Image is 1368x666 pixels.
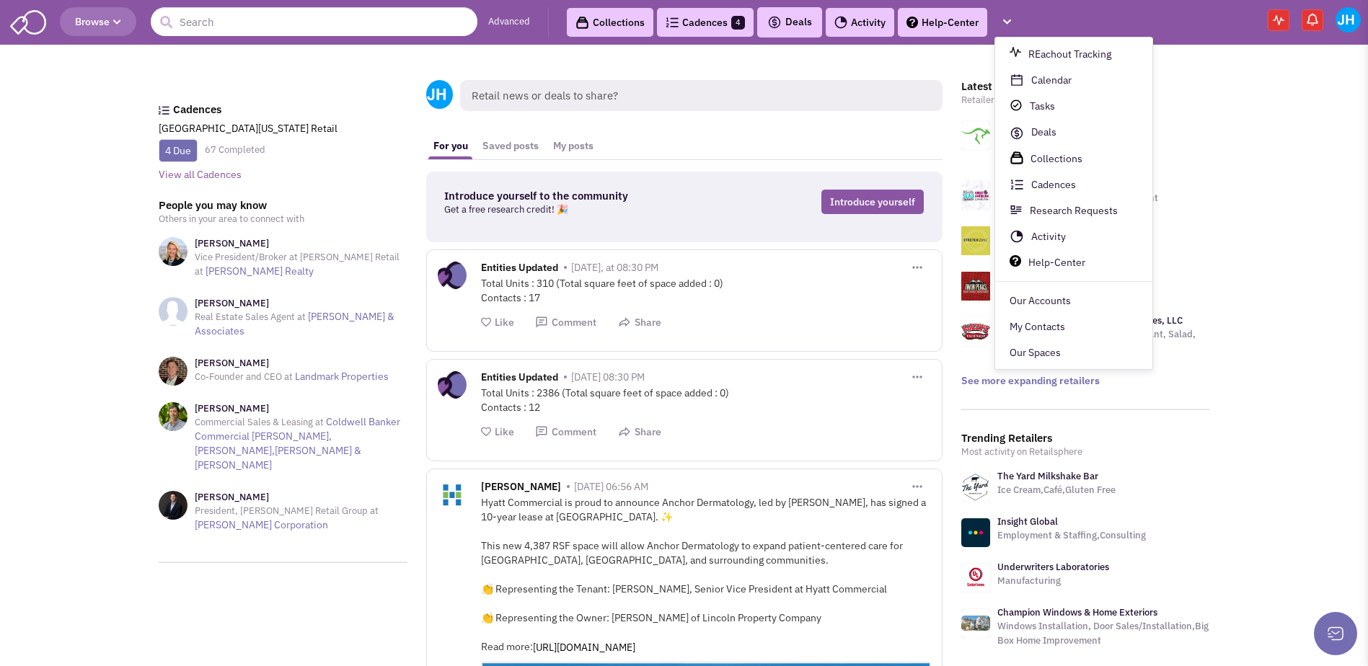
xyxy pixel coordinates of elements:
[195,518,328,531] a: [PERSON_NAME] Corporation
[618,425,661,439] button: Share
[173,103,407,116] h3: Cadences
[961,374,1100,387] a: See more expanding retailers
[995,119,1152,145] a: Deals
[159,168,242,181] a: View all Cadences
[426,133,475,159] a: For you
[295,370,389,383] a: Landmark Properties
[195,491,407,504] h3: [PERSON_NAME]
[1010,99,1023,112] img: tasks-icon.svg
[159,122,337,135] a: [GEOGRAPHIC_DATA][US_STATE] Retail
[961,80,1210,93] h3: Latest Expansions
[10,7,46,35] img: SmartAdmin
[995,314,1152,340] a: My Contacts
[475,133,546,159] a: Saved posts
[481,425,514,439] button: Like
[961,93,1210,107] p: Retailers expanding in your area
[165,144,191,157] a: 4 Due
[995,172,1152,198] a: Cadences
[195,402,407,415] h3: [PERSON_NAME]
[1010,204,1023,217] img: research-icon.svg
[767,15,812,28] span: Deals
[159,212,407,226] p: Others in your area to connect with
[995,67,1152,93] a: Calendar
[481,370,558,387] span: Entities Updated
[1336,7,1361,32] img: Jason Hurst
[159,199,407,212] h3: People you may know
[495,425,514,438] span: Like
[195,297,407,310] h3: [PERSON_NAME]
[821,190,924,214] a: Introduce yourself
[481,316,514,329] button: Like
[488,15,530,29] a: Advanced
[997,515,1058,528] a: Insight Global
[1010,151,1024,165] img: icon-collection-lavender-black.svg
[906,17,918,28] img: help.png
[898,8,987,37] a: Help-Center
[575,16,589,30] img: icon-collection-lavender-black.svg
[1010,230,1024,244] img: pie-chart-icon.svg
[151,7,477,36] input: Search
[195,311,306,323] span: Real Estate Sales Agent at
[195,251,400,277] span: Vice President/Broker at [PERSON_NAME] Retail at
[997,619,1210,648] p: Windows Installation, Door Sales/Installation,Big Box Home Improvement
[666,17,679,27] img: Cadences_logo.png
[995,93,1152,119] a: Tasks
[995,41,1152,67] a: REachout Tracking
[995,145,1152,172] a: Collections
[481,480,561,497] span: [PERSON_NAME]
[571,370,645,383] span: [DATE] 08:30 PM
[444,203,717,217] p: Get a free research credit! 🎉
[834,16,847,29] img: Activity.png
[481,276,931,305] div: Total Units : 310 (Total square feet of space added : 0) Contacts : 17
[763,13,816,32] button: Deals
[826,8,894,37] a: Activity
[535,316,596,329] button: Comment
[997,606,1157,618] a: Champion Windows & Home Exteriors
[481,495,931,654] div: Hyatt Commercial is proud to announce Anchor Dermatology, led by [PERSON_NAME], has signed a 10-y...
[767,14,782,31] img: icon-deals.svg
[618,316,661,329] button: Share
[1010,125,1024,142] img: icon-deals.svg
[1031,153,1082,166] span: Collections
[533,640,735,654] a: [URL][DOMAIN_NAME]
[206,265,314,277] a: [PERSON_NAME] Realty
[195,416,324,428] span: Commercial Sales & Leasing at
[574,480,648,493] span: [DATE] 06:56 AM
[60,7,136,36] button: Browse
[1010,73,1024,87] img: calendar-outlined-icon.svg
[961,317,990,346] img: logo
[995,288,1152,314] a: Our Accounts
[159,297,187,326] img: NoImageAvailable1.jpg
[205,143,265,156] a: 67 Completed
[961,226,990,255] img: logo
[1010,256,1021,267] img: help.png
[571,261,658,274] span: [DATE], at 08:30 PM
[997,528,1146,543] p: Employment & Staffing,Consulting
[731,16,745,30] span: 4
[195,505,379,517] span: President, [PERSON_NAME] Retail Group at
[997,561,1109,573] a: Underwriters Laboratories
[657,8,754,37] a: Cadences4
[495,316,514,329] span: Like
[535,425,596,439] button: Comment
[75,15,121,28] span: Browse
[195,415,400,471] a: Coldwell Banker Commercial [PERSON_NAME], [PERSON_NAME],[PERSON_NAME] & [PERSON_NAME]
[995,250,1152,276] a: Help-Center
[961,121,990,150] img: logo
[481,386,931,414] div: Total Units : 2386 (Total square feet of space added : 0) Contacts : 12
[444,190,717,203] h3: Introduce yourself to the community
[546,133,601,159] a: My posts
[158,106,169,115] img: Cadences_logo.png
[961,445,1210,459] p: Most activity on Retailsphere
[195,237,407,250] h3: [PERSON_NAME]
[195,357,389,370] h3: [PERSON_NAME]
[460,80,943,111] span: Retail news or deals to share?
[481,261,558,277] span: Entities Updated
[995,224,1152,250] a: Activity
[997,483,1116,497] p: Ice Cream,Café,Gluten Free
[997,574,1109,588] p: Manufacturing
[567,8,653,37] a: Collections
[195,310,394,337] a: [PERSON_NAME] & Associates
[195,370,293,383] span: Co-Founder and CEO at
